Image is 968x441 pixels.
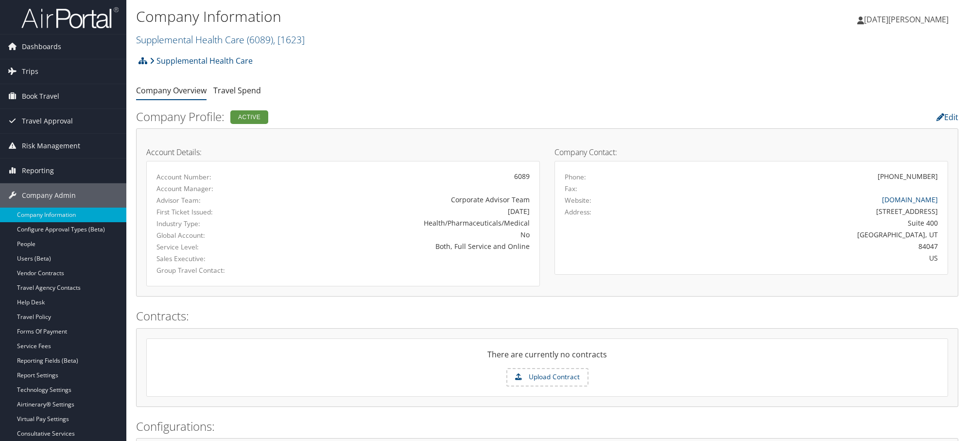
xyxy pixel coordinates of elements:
[136,85,207,96] a: Company Overview
[662,218,938,228] div: Suite 400
[857,5,958,34] a: [DATE][PERSON_NAME]
[247,33,273,46] span: ( 6089 )
[21,6,119,29] img: airportal-logo.png
[156,254,271,264] label: Sales Executive:
[286,206,530,216] div: [DATE]
[213,85,261,96] a: Travel Spend
[22,159,54,183] span: Reporting
[22,59,38,84] span: Trips
[136,108,679,125] h2: Company Profile:
[286,194,530,205] div: Corporate Advisor Team
[22,84,59,108] span: Book Travel
[554,148,948,156] h4: Company Contact:
[662,253,938,263] div: US
[662,229,938,240] div: [GEOGRAPHIC_DATA], UT
[156,242,271,252] label: Service Level:
[864,14,949,25] span: [DATE][PERSON_NAME]
[936,112,958,123] a: Edit
[156,195,271,205] label: Advisor Team:
[882,195,938,204] a: [DOMAIN_NAME]
[146,148,540,156] h4: Account Details:
[230,110,268,124] div: Active
[286,171,530,181] div: 6089
[150,51,253,71] a: Supplemental Health Care
[878,171,938,181] div: [PHONE_NUMBER]
[565,184,577,194] label: Fax:
[22,109,73,133] span: Travel Approval
[136,418,958,435] h2: Configurations:
[156,230,271,240] label: Global Account:
[286,229,530,240] div: No
[156,184,271,194] label: Account Manager:
[136,6,684,27] h1: Company Information
[565,172,586,182] label: Phone:
[136,33,305,46] a: Supplemental Health Care
[147,349,948,368] div: There are currently no contracts
[565,207,591,217] label: Address:
[136,308,958,324] h2: Contracts:
[156,219,271,229] label: Industry Type:
[156,172,271,182] label: Account Number:
[156,207,271,217] label: First Ticket Issued:
[286,241,530,251] div: Both, Full Service and Online
[22,134,80,158] span: Risk Management
[662,241,938,251] div: 84047
[286,218,530,228] div: Health/Pharmaceuticals/Medical
[156,265,271,275] label: Group Travel Contact:
[507,369,588,386] label: Upload Contract
[565,195,591,205] label: Website:
[273,33,305,46] span: , [ 1623 ]
[662,206,938,216] div: [STREET_ADDRESS]
[22,183,76,208] span: Company Admin
[22,35,61,59] span: Dashboards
